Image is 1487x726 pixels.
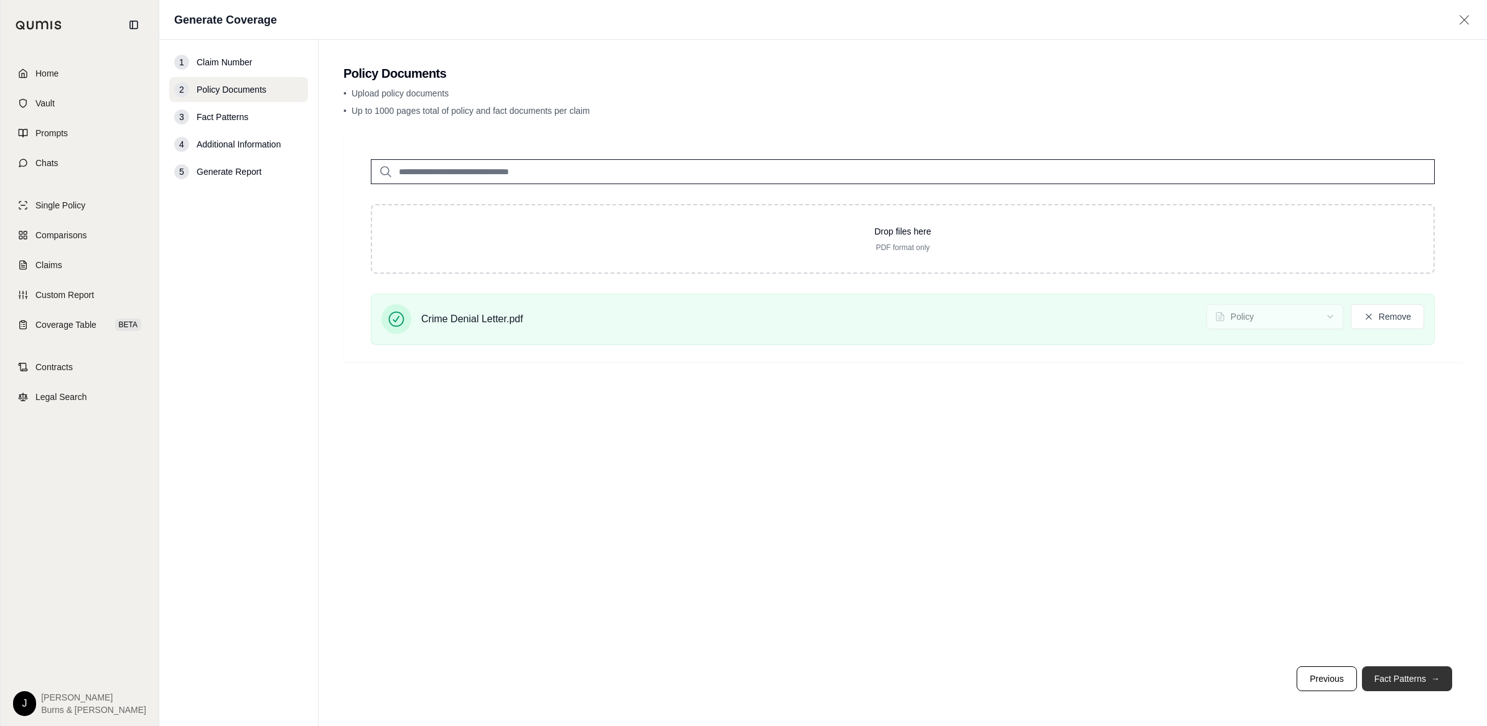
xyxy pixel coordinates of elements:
[35,157,58,169] span: Chats
[41,704,146,716] span: Burns & [PERSON_NAME]
[35,67,58,80] span: Home
[8,383,151,411] a: Legal Search
[1362,666,1452,691] button: Fact Patterns→
[8,149,151,177] a: Chats
[8,192,151,219] a: Single Policy
[1297,666,1356,691] button: Previous
[16,21,62,30] img: Qumis Logo
[8,251,151,279] a: Claims
[197,111,248,123] span: Fact Patterns
[343,65,1462,82] h2: Policy Documents
[343,106,347,116] span: •
[8,119,151,147] a: Prompts
[124,15,144,35] button: Collapse sidebar
[41,691,146,704] span: [PERSON_NAME]
[8,281,151,309] a: Custom Report
[392,225,1414,238] p: Drop files here
[35,229,86,241] span: Comparisons
[115,319,141,331] span: BETA
[35,361,73,373] span: Contracts
[343,88,347,98] span: •
[421,312,523,327] span: Crime Denial Letter.pdf
[1351,304,1424,329] button: Remove
[352,88,449,98] span: Upload policy documents
[174,55,189,70] div: 1
[174,164,189,179] div: 5
[8,221,151,249] a: Comparisons
[8,60,151,87] a: Home
[174,137,189,152] div: 4
[197,165,261,178] span: Generate Report
[35,319,96,331] span: Coverage Table
[35,97,55,109] span: Vault
[197,56,252,68] span: Claim Number
[197,138,281,151] span: Additional Information
[35,289,94,301] span: Custom Report
[392,243,1414,253] p: PDF format only
[13,691,36,716] div: J
[174,82,189,97] div: 2
[8,353,151,381] a: Contracts
[35,259,62,271] span: Claims
[174,11,277,29] h1: Generate Coverage
[352,106,590,116] span: Up to 1000 pages total of policy and fact documents per claim
[35,127,68,139] span: Prompts
[35,199,85,212] span: Single Policy
[1431,672,1440,685] span: →
[174,109,189,124] div: 3
[8,90,151,117] a: Vault
[8,311,151,338] a: Coverage TableBETA
[197,83,266,96] span: Policy Documents
[35,391,87,403] span: Legal Search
